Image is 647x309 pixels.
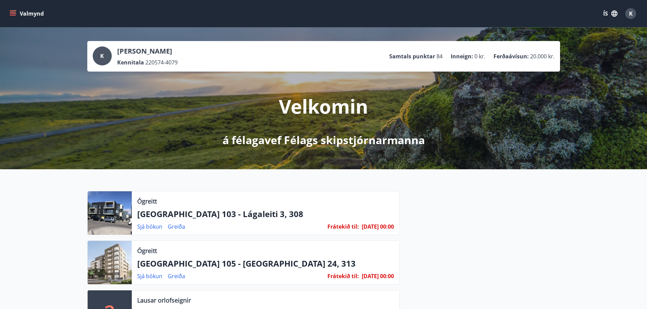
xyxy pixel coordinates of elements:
[168,223,185,230] a: Greiða
[279,93,368,119] p: Velkomin
[137,258,394,269] p: [GEOGRAPHIC_DATA] 105 - [GEOGRAPHIC_DATA] 24, 313
[117,59,144,66] p: Kennitala
[362,223,394,230] span: [DATE] 00:00
[137,208,394,220] p: [GEOGRAPHIC_DATA] 103 - Lágaleiti 3, 308
[222,133,425,148] p: á félagavef Félags skipstjórnarmanna
[451,53,473,60] p: Inneign :
[137,272,162,280] a: Sjá bókun
[474,53,485,60] span: 0 kr.
[389,53,435,60] p: Samtals punktar
[436,53,443,60] span: 84
[8,7,47,20] button: menu
[327,223,359,230] span: Frátekið til :
[168,272,185,280] a: Greiða
[362,272,394,280] span: [DATE] 00:00
[117,46,178,56] p: [PERSON_NAME]
[623,5,639,22] button: K
[137,223,162,230] a: Sjá bókun
[629,10,633,17] span: K
[137,296,191,305] p: Lausar orlofseignir
[137,246,157,255] p: Ógreitt
[137,197,157,206] p: Ógreitt
[145,59,178,66] span: 220574-4079
[493,53,529,60] p: Ferðaávísun :
[100,52,104,60] span: K
[530,53,555,60] span: 20.000 kr.
[599,7,621,20] button: ÍS
[327,272,359,280] span: Frátekið til :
